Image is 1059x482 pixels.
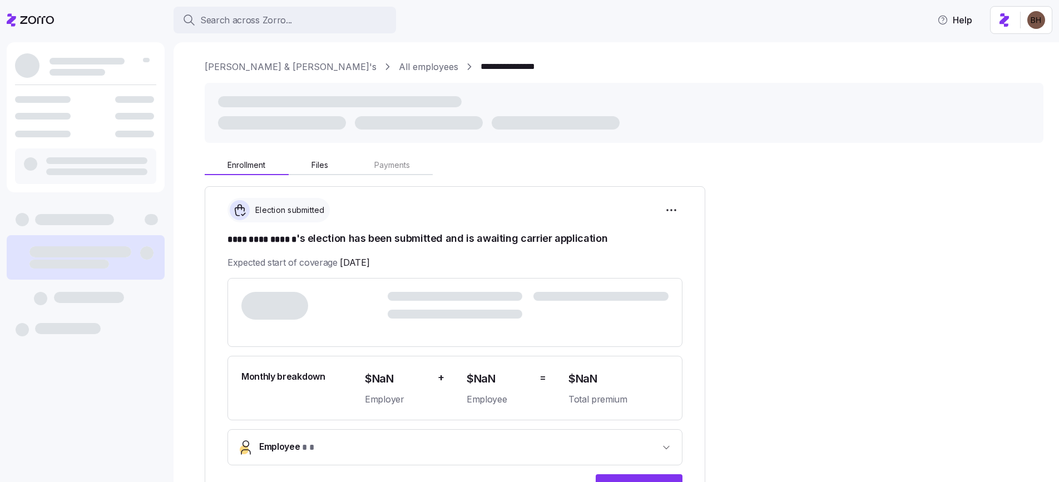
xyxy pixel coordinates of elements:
span: Help [937,13,972,27]
a: [PERSON_NAME] & [PERSON_NAME]'s [205,60,377,74]
span: Payments [374,161,410,169]
span: Employer [365,392,429,406]
span: + [438,370,444,386]
button: Employee* * [228,430,682,465]
span: Employee [467,392,531,406]
span: [DATE] [340,256,369,270]
span: $NaN [365,370,429,388]
img: c3c218ad70e66eeb89914ccc98a2927c [1027,11,1045,29]
span: $NaN [568,370,669,388]
h1: 's election has been submitted and is awaiting carrier application [227,231,682,247]
span: $NaN [467,370,531,388]
span: Expected start of coverage [227,256,369,270]
span: Employee [259,440,314,455]
span: Election submitted [252,205,325,216]
span: = [540,370,546,386]
span: Search across Zorro... [200,13,292,27]
span: Total premium [568,392,669,406]
button: Help [928,9,981,31]
span: Enrollment [227,161,265,169]
span: Monthly breakdown [241,370,325,384]
span: Files [311,161,328,169]
button: Search across Zorro... [174,7,396,33]
a: All employees [399,60,458,74]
